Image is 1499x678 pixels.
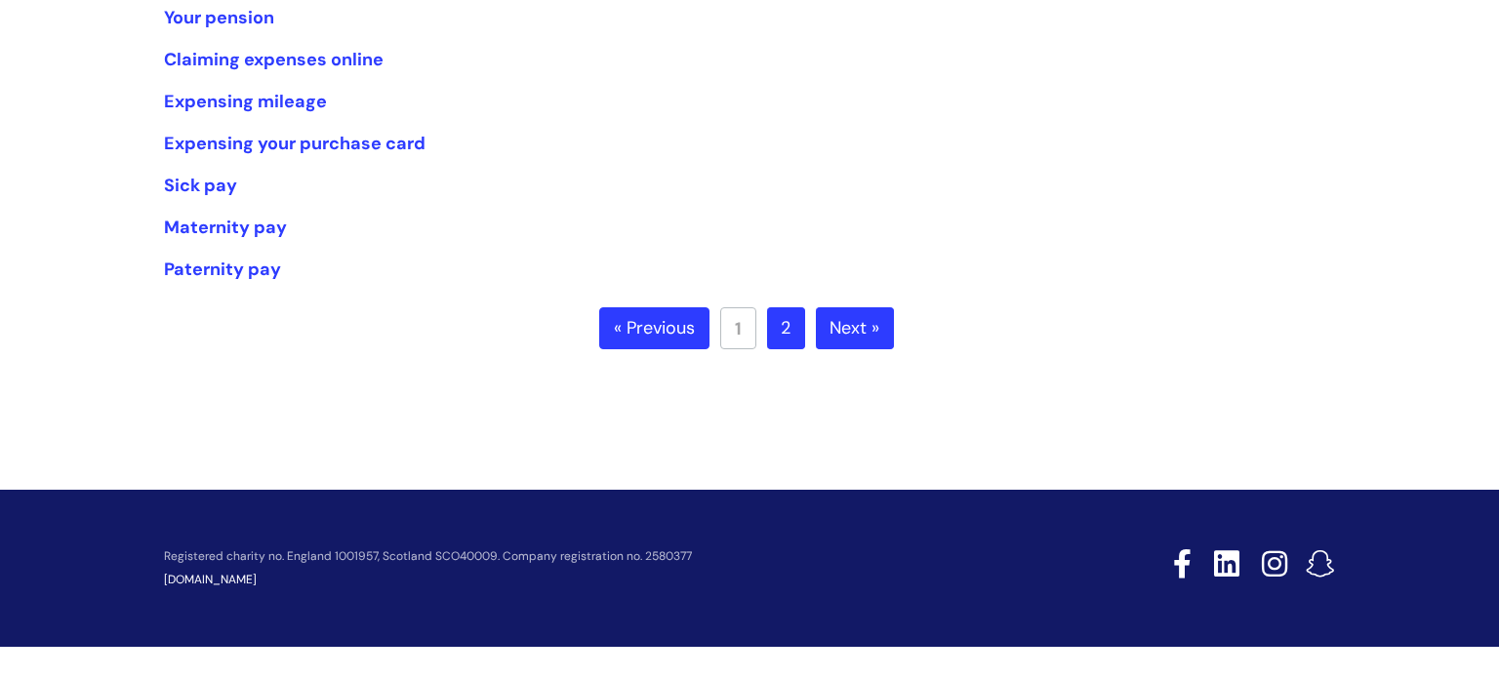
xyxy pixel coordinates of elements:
[164,258,281,281] a: Paternity pay
[816,307,894,350] a: Next »
[599,307,709,350] a: « Previous
[164,132,425,155] a: Expensing your purchase card
[164,6,274,29] a: Your pension
[164,216,287,239] a: Maternity pay
[164,550,1034,563] p: Registered charity no. England 1001957, Scotland SCO40009. Company registration no. 2580377
[720,307,756,349] a: 1
[164,572,257,587] a: [DOMAIN_NAME]
[164,90,327,113] a: Expensing mileage
[767,307,805,350] a: 2
[164,48,384,71] a: Claiming expenses online
[164,174,237,197] a: Sick pay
